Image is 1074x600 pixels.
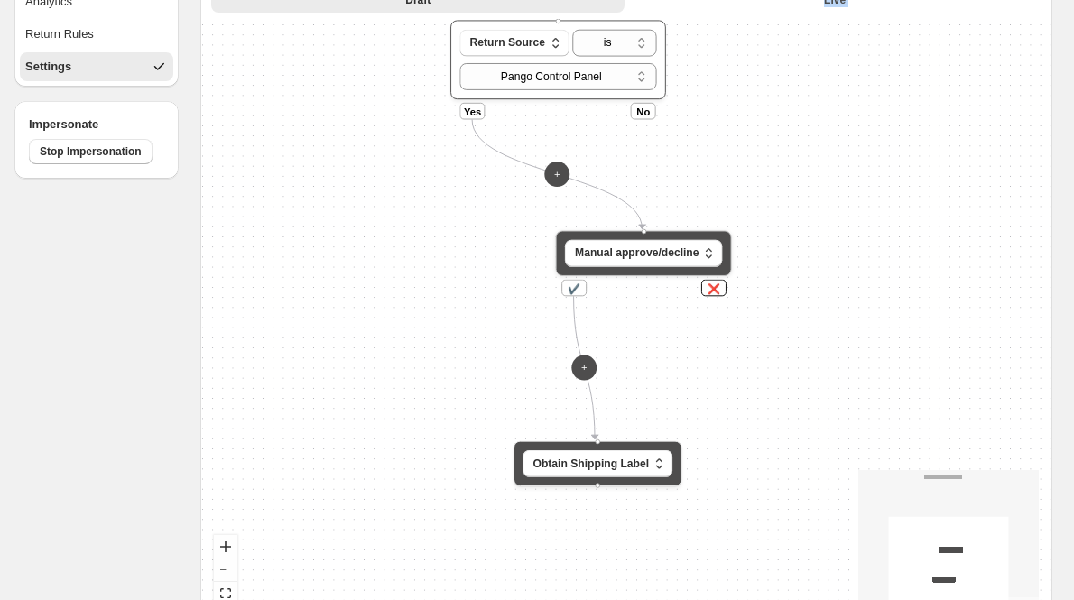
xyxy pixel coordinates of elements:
[25,58,71,76] div: Settings
[556,231,732,276] div: Manual approve/decline✔️❌
[565,240,723,267] button: Manual approve/decline
[574,296,595,439] g: Edge from 603f9eaa-8411-4c1b-9287-7a6d257ea006 to 881e6784-e518-472c-8875-9b8856a18670
[514,441,681,486] div: Obtain Shipping Label
[701,280,727,297] div: ❌
[29,139,153,164] button: Stop Impersonation
[20,52,173,81] button: Settings
[545,162,570,187] button: +
[29,115,164,134] h4: Impersonate
[631,103,656,120] div: No
[450,20,665,99] div: Return SourceYesNo
[523,450,673,477] button: Obtain Shipping Label
[470,34,546,51] span: Return Source
[572,355,597,381] button: +
[460,30,569,57] button: Return Source
[20,20,173,49] button: Return Rules
[533,456,650,473] span: Obtain Shipping Label
[214,535,237,558] button: zoom in
[214,558,237,582] button: zoom out
[25,25,94,43] div: Return Rules
[472,119,642,228] g: Edge from 3dda826a-cc96-4364-8b83-8418593fa824 to 603f9eaa-8411-4c1b-9287-7a6d257ea006
[40,144,142,159] span: Stop Impersonation
[575,245,699,262] span: Manual approve/decline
